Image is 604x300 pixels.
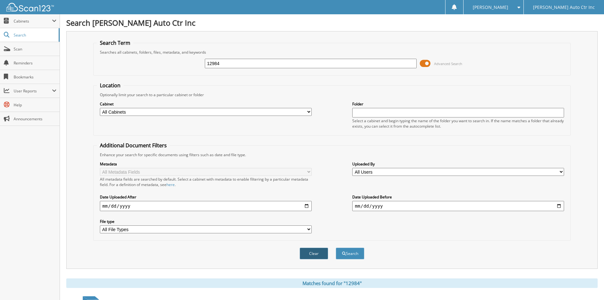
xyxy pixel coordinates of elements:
[434,61,462,66] span: Advanced Search
[100,194,312,200] label: Date Uploaded After
[97,50,567,55] div: Searches all cabinets, folders, files, metadata, and keywords
[97,82,124,89] legend: Location
[352,194,564,200] label: Date Uploaded Before
[100,161,312,167] label: Metadata
[14,18,52,24] span: Cabinets
[100,177,312,187] div: All metadata fields are searched by default. Select a cabinet with metadata to enable filtering b...
[352,201,564,211] input: end
[336,248,364,259] button: Search
[100,101,312,107] label: Cabinet
[533,5,595,9] span: [PERSON_NAME] Auto Ctr Inc
[14,88,52,94] span: User Reports
[300,248,328,259] button: Clear
[14,102,56,108] span: Help
[66,17,598,28] h1: Search [PERSON_NAME] Auto Ctr Inc
[473,5,508,9] span: [PERSON_NAME]
[97,39,133,46] legend: Search Term
[97,142,170,149] legend: Additional Document Filters
[352,101,564,107] label: Folder
[352,118,564,129] div: Select a cabinet and begin typing the name of the folder you want to search in. If the name match...
[66,278,598,288] div: Matches found for "12984"
[572,270,604,300] iframe: Chat Widget
[14,60,56,66] span: Reminders
[14,32,55,38] span: Search
[14,116,56,122] span: Announcements
[166,182,175,187] a: here
[100,201,312,211] input: start
[352,161,564,167] label: Uploaded By
[14,74,56,80] span: Bookmarks
[100,219,312,224] label: File type
[6,3,54,11] img: scan123-logo-white.svg
[97,92,567,97] div: Optionally limit your search to a particular cabinet or folder
[14,46,56,52] span: Scan
[97,152,567,157] div: Enhance your search for specific documents using filters such as date and file type.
